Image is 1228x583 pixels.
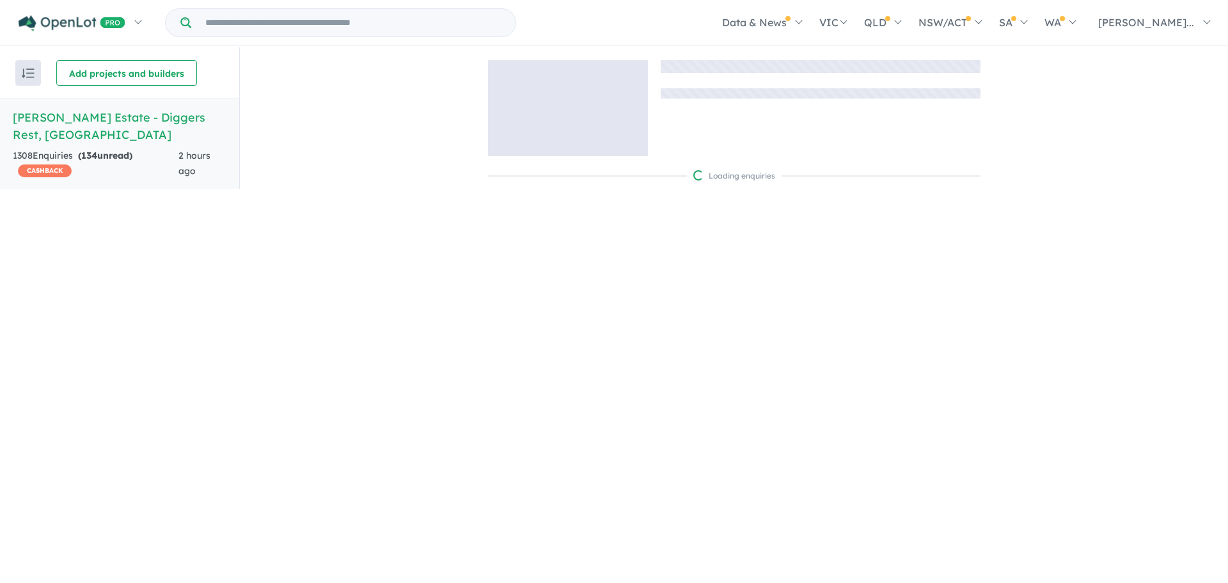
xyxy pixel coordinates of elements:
[56,60,197,86] button: Add projects and builders
[178,150,210,177] span: 2 hours ago
[18,164,72,177] span: CASHBACK
[1098,16,1194,29] span: [PERSON_NAME]...
[13,109,226,143] h5: [PERSON_NAME] Estate - Diggers Rest , [GEOGRAPHIC_DATA]
[19,15,125,31] img: Openlot PRO Logo White
[13,148,178,179] div: 1308 Enquir ies
[81,150,97,161] span: 134
[194,9,513,36] input: Try estate name, suburb, builder or developer
[22,68,35,78] img: sort.svg
[78,150,132,161] strong: ( unread)
[693,170,775,182] div: Loading enquiries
